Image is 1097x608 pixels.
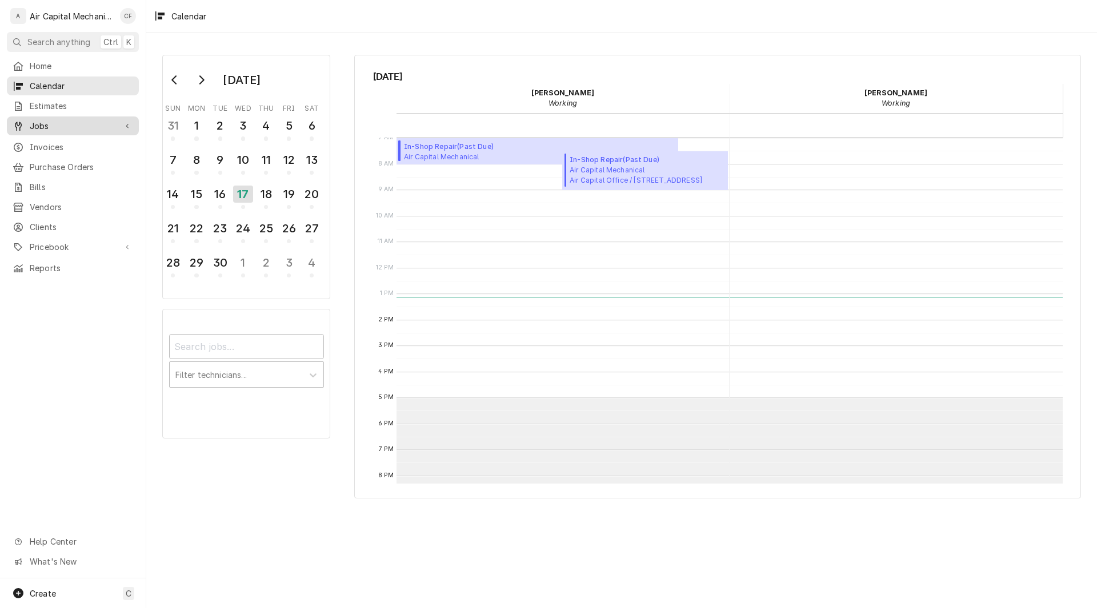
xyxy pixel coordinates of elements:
[30,555,132,567] span: What's New
[570,165,702,186] span: Air Capital Mechanical Air Capital Office / [STREET_ADDRESS]
[7,76,139,95] a: Calendar
[126,587,131,599] span: C
[231,100,254,114] th: Wednesday
[397,84,730,112] div: Charles Faure - Working
[280,151,298,168] div: 12
[30,241,116,253] span: Pricebook
[164,254,182,271] div: 28
[280,220,298,237] div: 26
[211,151,229,168] div: 9
[27,36,90,48] span: Search anything
[30,181,133,193] span: Bills
[7,218,139,236] a: Clients
[234,254,252,271] div: 1
[7,552,139,571] a: Go to What's New
[30,100,133,112] span: Estimates
[882,99,910,107] em: Working
[10,8,26,24] div: A
[562,151,728,190] div: [Service] In-Shop Repair Air Capital Mechanical Air Capital Office / 5680 E Bristol Cir, Bel Aire...
[30,80,133,92] span: Calendar
[234,220,252,237] div: 24
[7,116,139,135] a: Go to Jobs
[190,71,213,89] button: Go to next month
[373,263,397,272] span: 12 PM
[375,471,397,480] span: 8 PM
[164,151,182,168] div: 7
[257,220,275,237] div: 25
[7,237,139,256] a: Go to Pricebook
[211,117,229,134] div: 2
[7,138,139,156] a: Invoices
[257,151,275,168] div: 11
[375,315,397,324] span: 2 PM
[375,393,397,402] span: 5 PM
[375,367,397,376] span: 4 PM
[404,142,537,152] span: In-Shop Repair ( Past Due )
[280,186,298,203] div: 19
[375,419,397,428] span: 6 PM
[7,178,139,196] a: Bills
[257,186,275,203] div: 18
[185,100,209,114] th: Monday
[162,309,330,438] div: Calendar Filters
[30,201,133,213] span: Vendors
[30,262,133,274] span: Reports
[570,155,702,165] span: In-Shop Repair ( Past Due )
[375,237,397,246] span: 11 AM
[233,186,253,203] div: 17
[30,589,56,598] span: Create
[162,100,185,114] th: Sunday
[397,138,678,164] div: [Service] In-Shop Repair Air Capital Mechanical Air Capital Office / 5680 E Bristol Cir, Bel Aire...
[30,141,133,153] span: Invoices
[169,324,324,400] div: Calendar Filters
[7,32,139,52] button: Search anythingCtrlK
[303,186,321,203] div: 20
[30,221,133,233] span: Clients
[7,57,139,75] a: Home
[303,151,321,168] div: 13
[397,138,678,164] div: In-Shop Repair(Past Due)Air Capital MechanicalAir Capital Office / [STREET_ADDRESS]
[375,341,397,350] span: 3 PM
[162,55,330,299] div: Calendar Day Picker
[7,198,139,216] a: Vendors
[301,100,323,114] th: Saturday
[30,161,133,173] span: Purchase Orders
[7,259,139,277] a: Reports
[164,117,182,134] div: 31
[30,120,116,132] span: Jobs
[211,220,229,237] div: 23
[163,71,186,89] button: Go to previous month
[30,60,133,72] span: Home
[187,220,205,237] div: 22
[280,117,298,134] div: 5
[169,334,324,359] input: Search jobs...
[234,117,252,134] div: 3
[562,151,728,190] div: In-Shop Repair(Past Due)Air Capital MechanicalAir Capital Office / [STREET_ADDRESS]
[234,151,252,168] div: 10
[730,84,1063,112] div: Mike Randall - Working
[375,159,397,168] span: 8 AM
[303,117,321,134] div: 6
[375,185,397,194] span: 9 AM
[255,100,278,114] th: Thursday
[209,100,231,114] th: Tuesday
[126,36,131,48] span: K
[377,289,397,298] span: 1 PM
[373,211,397,220] span: 10 AM
[278,100,301,114] th: Friday
[103,36,118,48] span: Ctrl
[7,96,139,115] a: Estimates
[187,186,205,203] div: 15
[303,220,321,237] div: 27
[187,151,205,168] div: 8
[303,254,321,271] div: 4
[531,88,594,97] strong: [PERSON_NAME]
[187,254,205,271] div: 29
[164,220,182,237] div: 21
[30,535,132,547] span: Help Center
[280,254,298,271] div: 3
[7,158,139,176] a: Purchase Orders
[376,133,397,142] span: 7 AM
[120,8,136,24] div: Charles Faure's Avatar
[30,10,114,22] div: Air Capital Mechanical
